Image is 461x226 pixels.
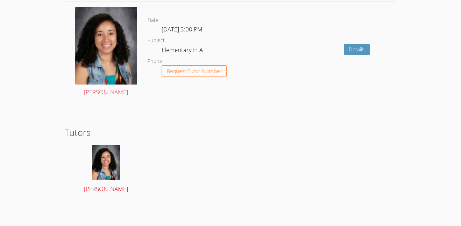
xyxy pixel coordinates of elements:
[167,68,222,74] span: Request Tutor Number
[148,36,165,45] dt: Subject
[75,7,137,97] a: [PERSON_NAME]
[75,7,137,85] img: avatar.png
[344,44,370,56] a: Details
[162,25,203,33] span: [DATE] 3:00 PM
[65,126,397,139] h2: Tutors
[71,145,141,194] a: [PERSON_NAME]
[148,16,158,25] dt: Date
[148,57,162,66] dt: Phone
[162,65,227,77] button: Request Tutor Number
[92,145,120,180] img: avatar.png
[162,45,204,57] dd: Elementary ELA
[84,185,128,193] span: [PERSON_NAME]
